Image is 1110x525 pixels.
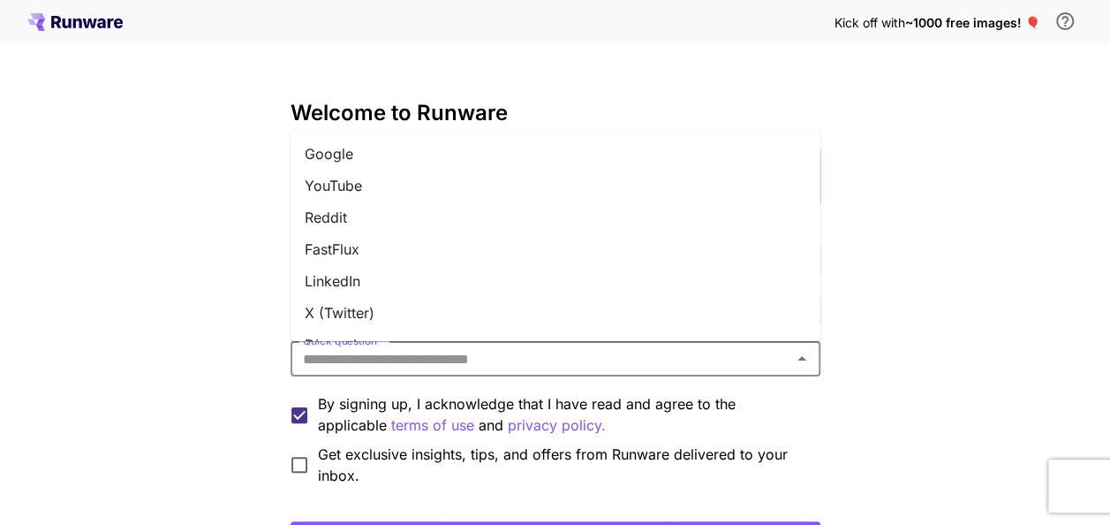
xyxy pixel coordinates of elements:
[1047,4,1083,39] button: In order to qualify for free credit, you need to sign up with a business email address and click ...
[291,202,820,233] li: Reddit
[291,265,820,297] li: LinkedIn
[391,415,474,437] button: By signing up, I acknowledge that I have read and agree to the applicable and privacy policy.
[291,233,820,265] li: FastFlux
[291,101,820,126] h3: Welcome to Runware
[291,138,820,170] li: Google
[391,415,474,437] p: terms of use
[291,329,820,361] li: Discord
[905,15,1040,30] span: ~1000 free images! 🎈
[318,393,806,437] p: By signing up, I acknowledge that I have read and agree to the applicable and
[508,415,606,437] button: By signing up, I acknowledge that I have read and agree to the applicable terms of use and
[291,170,820,202] li: YouTube
[508,415,606,437] p: privacy policy.
[789,346,814,371] button: Close
[291,297,820,329] li: X (Twitter)
[834,15,905,30] span: Kick off with
[318,444,806,486] span: Get exclusive insights, tips, and offers from Runware delivered to your inbox.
